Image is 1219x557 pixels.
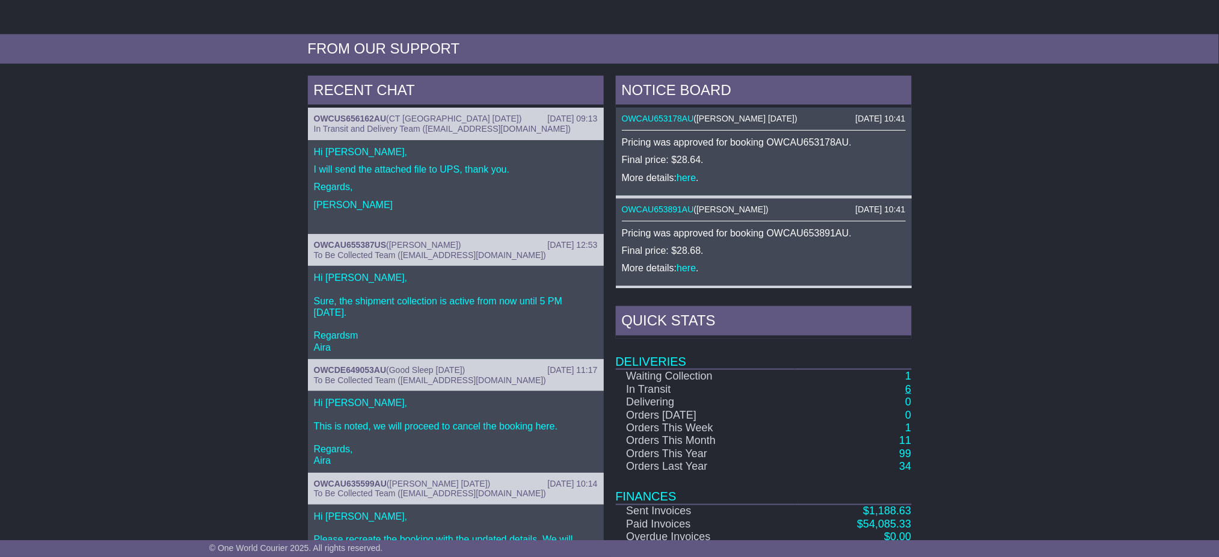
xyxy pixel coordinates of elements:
[855,114,905,124] div: [DATE] 10:41
[616,76,912,108] div: NOTICE BOARD
[547,479,597,489] div: [DATE] 10:14
[696,114,794,123] span: [PERSON_NAME] [DATE]
[622,114,906,124] div: ( )
[616,519,795,532] td: Paid Invoices
[616,369,795,383] td: Waiting Collection
[308,76,604,108] div: RECENT CHAT
[314,479,387,488] a: OWCAU635599AU
[677,263,696,273] a: here
[547,114,597,124] div: [DATE] 09:13
[622,205,694,214] a: OWCAU653891AU
[314,365,387,375] a: OWCDE649053AU
[308,40,912,58] div: FROM OUR SUPPORT
[314,365,598,375] div: ( )
[616,531,795,544] td: Overdue Invoices
[884,531,911,543] a: $0.00
[622,205,906,215] div: ( )
[314,181,598,192] p: Regards,
[314,240,387,250] a: OWCAU655387US
[905,370,911,382] a: 1
[389,114,519,123] span: CT [GEOGRAPHIC_DATA] [DATE]
[616,383,795,396] td: In Transit
[905,422,911,434] a: 1
[389,365,462,375] span: Good Sleep [DATE]
[314,397,598,466] p: Hi [PERSON_NAME], This is noted, we will proceed to cancel the booking here. Regards, Aira
[857,519,911,531] a: $54,085.33
[622,172,906,183] p: More details: .
[869,505,911,517] span: 1,188.63
[616,505,795,519] td: Sent Invoices
[314,488,546,498] span: To Be Collected Team ([EMAIL_ADDRESS][DOMAIN_NAME])
[855,205,905,215] div: [DATE] 10:41
[314,114,598,124] div: ( )
[905,396,911,408] a: 0
[616,448,795,461] td: Orders This Year
[547,365,597,375] div: [DATE] 11:17
[622,262,906,274] p: More details: .
[314,164,598,175] p: I will send the attached file to UPS, thank you.
[390,479,488,488] span: [PERSON_NAME] [DATE]
[547,240,597,250] div: [DATE] 12:53
[616,409,795,422] td: Orders [DATE]
[622,137,906,148] p: Pricing was approved for booking OWCAU653178AU.
[616,474,912,505] td: Finances
[677,173,696,183] a: here
[616,396,795,409] td: Delivering
[389,240,458,250] span: [PERSON_NAME]
[905,409,911,421] a: 0
[899,448,911,460] a: 99
[899,435,911,447] a: 11
[863,505,911,517] a: $1,188.63
[616,422,795,435] td: Orders This Week
[616,339,912,369] td: Deliveries
[905,383,911,395] a: 6
[890,531,911,543] span: 0.00
[314,240,598,250] div: ( )
[696,205,766,214] span: [PERSON_NAME]
[314,124,571,134] span: In Transit and Delivery Team ([EMAIL_ADDRESS][DOMAIN_NAME])
[622,114,694,123] a: OWCAU653178AU
[314,272,598,352] p: Hi [PERSON_NAME], Sure, the shipment collection is active from now until 5 PM [DATE]. Regardsm Aira
[622,227,906,239] p: Pricing was approved for booking OWCAU653891AU.
[622,245,906,256] p: Final price: $28.68.
[314,479,598,489] div: ( )
[314,250,546,260] span: To Be Collected Team ([EMAIL_ADDRESS][DOMAIN_NAME])
[314,114,387,123] a: OWCUS656162AU
[616,306,912,339] div: Quick Stats
[209,543,383,553] span: © One World Courier 2025. All rights reserved.
[616,461,795,474] td: Orders Last Year
[863,519,911,531] span: 54,085.33
[899,461,911,473] a: 34
[616,435,795,448] td: Orders This Month
[314,146,598,158] p: Hi [PERSON_NAME],
[622,154,906,165] p: Final price: $28.64.
[314,199,598,211] p: [PERSON_NAME]
[314,375,546,385] span: To Be Collected Team ([EMAIL_ADDRESS][DOMAIN_NAME])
